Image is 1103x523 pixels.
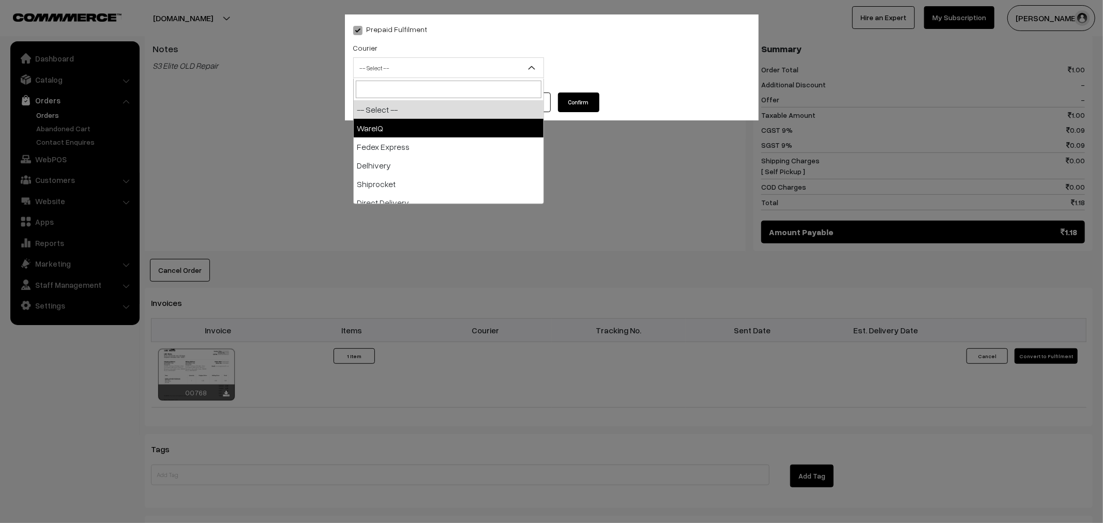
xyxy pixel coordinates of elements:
[558,93,599,112] button: Confirm
[353,57,544,78] span: -- Select --
[354,156,543,175] li: Delhivery
[354,59,543,77] span: -- Select --
[354,193,543,212] li: Direct Delivery
[353,42,378,53] label: Courier
[354,137,543,156] li: Fedex Express
[354,119,543,137] li: WareIQ
[354,100,543,119] li: -- Select --
[353,24,428,35] label: Prepaid Fulfilment
[354,175,543,193] li: Shiprocket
